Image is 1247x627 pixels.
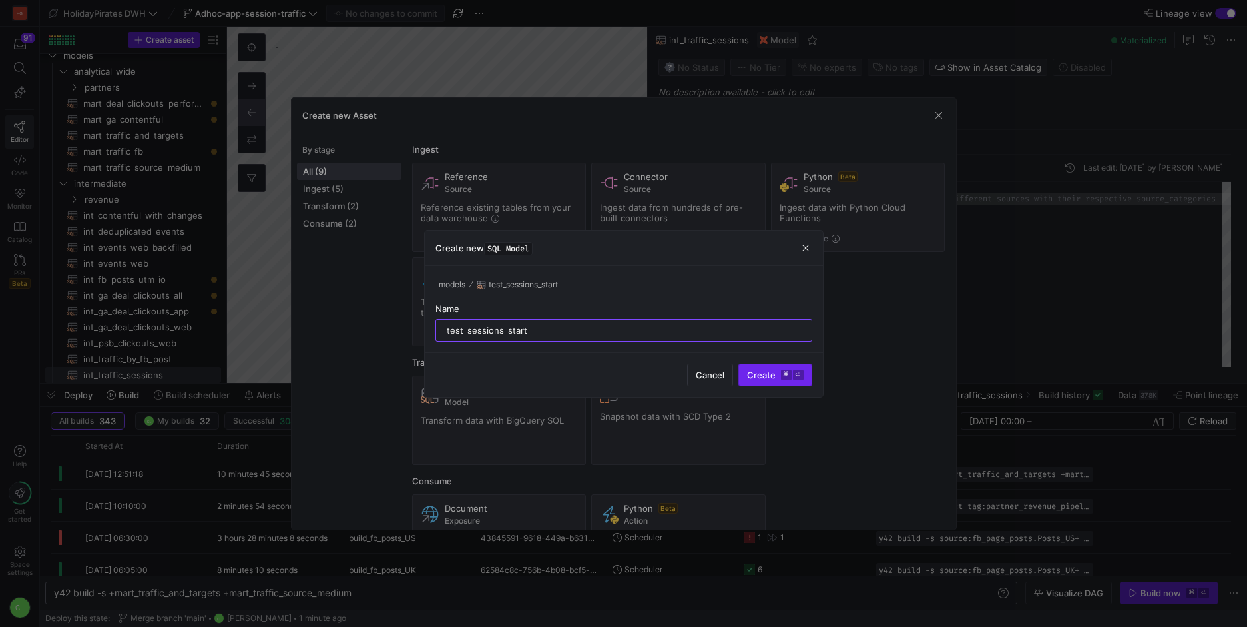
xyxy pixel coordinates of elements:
kbd: ⌘ [781,370,792,380]
button: test_sessions_start [473,277,561,293]
h3: Create new [435,243,533,253]
span: test_sessions_start [489,280,558,289]
kbd: ⏎ [793,370,804,380]
button: Create⌘⏎ [738,364,812,386]
span: SQL Model [484,242,533,255]
button: models [435,277,469,293]
button: Cancel [687,364,733,386]
span: Name [435,303,459,314]
span: Create [747,370,804,380]
span: models [439,280,465,289]
span: Cancel [696,370,724,380]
